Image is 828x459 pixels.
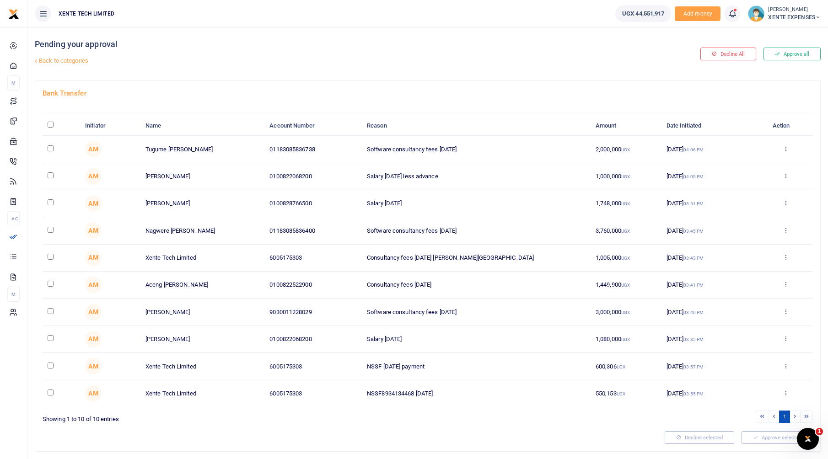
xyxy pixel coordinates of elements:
[621,201,630,206] small: UGX
[140,326,264,353] td: [PERSON_NAME]
[683,147,704,152] small: 04:06 PM
[362,299,591,326] td: Software consultancy fees [DATE]
[683,364,704,369] small: 03:57 PM
[661,326,758,353] td: [DATE]
[617,364,625,369] small: UGX
[683,256,704,261] small: 03:43 PM
[675,10,720,16] a: Add money
[85,385,102,402] span: Agatha Mutumba
[85,250,102,266] span: Agatha Mutumba
[591,136,661,163] td: 2,000,000
[661,163,758,190] td: [DATE]
[85,331,102,347] span: Agatha Mutumba
[661,353,758,380] td: [DATE]
[615,5,671,22] a: UGX 44,551,917
[591,380,661,407] td: 550,153
[683,310,704,315] small: 03:40 PM
[32,53,556,69] a: Back to categories
[621,256,630,261] small: UGX
[661,245,758,272] td: [DATE]
[264,116,362,136] th: Account Number: activate to sort column ascending
[683,229,704,234] small: 03:45 PM
[683,283,704,288] small: 03:41 PM
[85,358,102,374] span: Agatha Mutumba
[661,380,758,407] td: [DATE]
[264,380,362,407] td: 6005175303
[362,217,591,244] td: Software consultancy fees [DATE]
[85,304,102,320] span: Agatha Mutumba
[85,277,102,293] span: Agatha Mutumba
[43,116,80,136] th: : activate to sort column descending
[661,190,758,217] td: [DATE]
[661,116,758,136] th: Date Initiated: activate to sort column ascending
[612,5,675,22] li: Wallet ballance
[140,136,264,163] td: Tugume [PERSON_NAME]
[661,272,758,299] td: [DATE]
[622,9,664,18] span: UGX 44,551,917
[362,353,591,380] td: NSSF [DATE] payment
[85,141,102,157] span: Agatha Mutumba
[43,410,424,424] div: Showing 1 to 10 of 10 entries
[617,391,625,396] small: UGX
[264,353,362,380] td: 6005175303
[675,6,720,21] span: Add money
[362,380,591,407] td: NSSF8934134468 [DATE]
[8,10,19,17] a: logo-small logo-large logo-large
[85,168,102,185] span: Agatha Mutumba
[140,353,264,380] td: Xente Tech Limited
[661,136,758,163] td: [DATE]
[140,380,264,407] td: Xente Tech Limited
[362,190,591,217] td: Salary [DATE]
[7,75,20,91] li: M
[683,201,704,206] small: 03:51 PM
[591,190,661,217] td: 1,748,000
[362,116,591,136] th: Reason: activate to sort column ascending
[763,48,821,60] button: Approve all
[264,245,362,272] td: 6005175303
[264,136,362,163] td: 01183085836738
[591,272,661,299] td: 1,449,900
[85,195,102,212] span: Agatha Mutumba
[264,272,362,299] td: 0100822522900
[264,299,362,326] td: 9030011228029
[779,411,790,423] a: 1
[768,13,821,21] span: XENTE EXPENSES
[768,6,821,14] small: [PERSON_NAME]
[797,428,819,450] iframe: Intercom live chat
[43,88,813,98] h4: Bank Transfer
[591,245,661,272] td: 1,005,000
[621,174,630,179] small: UGX
[661,299,758,326] td: [DATE]
[362,136,591,163] td: Software consultancy fees [DATE]
[621,229,630,234] small: UGX
[683,337,704,342] small: 03:35 PM
[55,10,118,18] span: XENTE TECH LIMITED
[683,391,704,396] small: 03:55 PM
[591,326,661,353] td: 1,080,000
[140,272,264,299] td: Aceng [PERSON_NAME]
[621,283,630,288] small: UGX
[621,310,630,315] small: UGX
[621,147,630,152] small: UGX
[591,163,661,190] td: 1,000,000
[748,5,821,22] a: profile-user [PERSON_NAME] XENTE EXPENSES
[140,116,264,136] th: Name: activate to sort column ascending
[140,190,264,217] td: [PERSON_NAME]
[264,163,362,190] td: 0100822068200
[591,299,661,326] td: 3,000,000
[7,211,20,226] li: Ac
[683,174,704,179] small: 04:05 PM
[591,217,661,244] td: 3,760,000
[591,116,661,136] th: Amount: activate to sort column ascending
[264,190,362,217] td: 0100828766500
[35,39,556,49] h4: Pending your approval
[661,217,758,244] td: [DATE]
[362,245,591,272] td: Consultancy fees [DATE] [PERSON_NAME][GEOGRAPHIC_DATA]
[748,5,764,22] img: profile-user
[758,116,813,136] th: Action: activate to sort column ascending
[264,217,362,244] td: 01183085836400
[362,326,591,353] td: Salary [DATE]
[264,326,362,353] td: 0100822068200
[675,6,720,21] li: Toup your wallet
[140,299,264,326] td: [PERSON_NAME]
